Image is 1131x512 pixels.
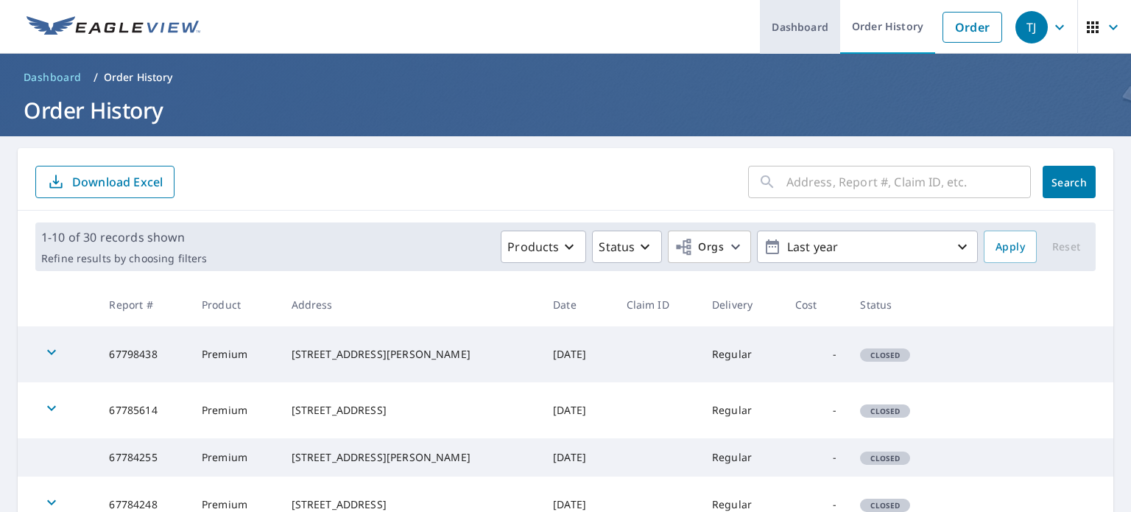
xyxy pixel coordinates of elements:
[292,450,530,465] div: [STREET_ADDRESS][PERSON_NAME]
[97,382,190,438] td: 67785614
[97,283,190,326] th: Report #
[1043,166,1096,198] button: Search
[757,231,978,263] button: Last year
[783,438,849,477] td: -
[18,95,1113,125] h1: Order History
[41,228,207,246] p: 1-10 of 30 records shown
[190,438,279,477] td: Premium
[501,231,586,263] button: Products
[700,326,783,382] td: Regular
[292,497,530,512] div: [STREET_ADDRESS]
[507,238,559,256] p: Products
[18,66,1113,89] nav: breadcrumb
[190,283,279,326] th: Product
[190,326,279,382] td: Premium
[104,70,173,85] p: Order History
[700,438,783,477] td: Regular
[35,166,175,198] button: Download Excel
[592,231,662,263] button: Status
[97,326,190,382] td: 67798438
[541,382,614,438] td: [DATE]
[700,283,783,326] th: Delivery
[541,326,614,382] td: [DATE]
[280,283,542,326] th: Address
[94,69,98,86] li: /
[848,283,964,326] th: Status
[41,252,207,265] p: Refine results by choosing filters
[18,66,88,89] a: Dashboard
[1054,175,1084,189] span: Search
[292,347,530,362] div: [STREET_ADDRESS][PERSON_NAME]
[862,406,909,416] span: Closed
[942,12,1002,43] a: Order
[615,283,701,326] th: Claim ID
[700,382,783,438] td: Regular
[786,161,1031,203] input: Address, Report #, Claim ID, etc.
[862,350,909,360] span: Closed
[996,238,1025,256] span: Apply
[27,16,200,38] img: EV Logo
[674,238,724,256] span: Orgs
[783,382,849,438] td: -
[97,438,190,477] td: 67784255
[1015,11,1048,43] div: TJ
[984,231,1037,263] button: Apply
[72,174,163,190] p: Download Excel
[24,70,82,85] span: Dashboard
[781,234,954,260] p: Last year
[599,238,635,256] p: Status
[668,231,751,263] button: Orgs
[862,500,909,511] span: Closed
[862,453,909,463] span: Closed
[292,403,530,418] div: [STREET_ADDRESS]
[541,438,614,477] td: [DATE]
[783,326,849,382] td: -
[541,283,614,326] th: Date
[190,382,279,438] td: Premium
[783,283,849,326] th: Cost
